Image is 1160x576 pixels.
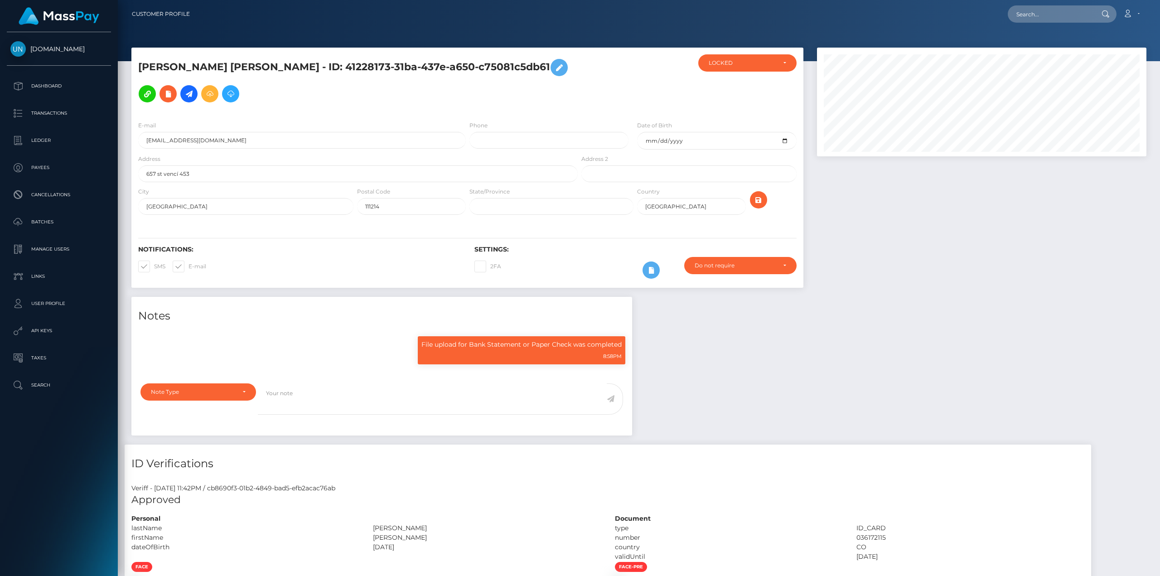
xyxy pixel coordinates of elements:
[10,324,107,338] p: API Keys
[125,533,366,542] div: firstName
[138,121,156,130] label: E-mail
[357,188,390,196] label: Postal Code
[850,533,1091,542] div: 036172115
[469,121,488,130] label: Phone
[138,246,461,253] h6: Notifications:
[850,523,1091,533] div: ID_CARD
[615,514,651,523] strong: Document
[637,121,672,130] label: Date of Birth
[684,257,797,274] button: Do not require
[615,562,647,572] span: face-pre
[1008,5,1093,23] input: Search...
[366,523,608,533] div: [PERSON_NAME]
[421,340,622,349] p: File upload for Bank Statement or Paper Check was completed
[10,297,107,310] p: User Profile
[132,5,190,24] a: Customer Profile
[709,59,776,67] div: LOCKED
[850,542,1091,552] div: CO
[138,188,149,196] label: City
[138,54,573,107] h5: [PERSON_NAME] [PERSON_NAME] - ID: 41228173-31ba-437e-a650-c75081c5db61
[7,102,111,125] a: Transactions
[125,542,366,552] div: dateOfBirth
[366,533,608,542] div: [PERSON_NAME]
[7,265,111,288] a: Links
[603,353,622,359] small: 8:58PM
[7,238,111,261] a: Manage Users
[850,552,1091,561] div: [DATE]
[7,374,111,397] a: Search
[7,45,111,53] span: [DOMAIN_NAME]
[608,552,850,561] div: validUntil
[10,215,107,229] p: Batches
[19,7,99,25] img: MassPay Logo
[125,523,366,533] div: lastName
[10,41,26,57] img: Unlockt.me
[131,493,1084,507] h5: Approved
[131,456,1084,472] h4: ID Verifications
[10,188,107,202] p: Cancellations
[10,79,107,93] p: Dashboard
[131,562,152,572] span: face
[698,54,797,72] button: LOCKED
[7,156,111,179] a: Payees
[581,155,608,163] label: Address 2
[125,484,1091,493] div: Veriff - [DATE] 11:42PM / cb8690f3-01b2-4849-bad5-efb2acac76ab
[608,542,850,552] div: country
[10,134,107,147] p: Ledger
[10,106,107,120] p: Transactions
[173,261,206,272] label: E-mail
[7,347,111,369] a: Taxes
[608,533,850,542] div: number
[138,261,165,272] label: SMS
[7,75,111,97] a: Dashboard
[7,211,111,233] a: Batches
[7,319,111,342] a: API Keys
[695,262,776,269] div: Do not require
[10,242,107,256] p: Manage Users
[474,246,797,253] h6: Settings:
[469,188,510,196] label: State/Province
[7,129,111,152] a: Ledger
[10,351,107,365] p: Taxes
[366,542,608,552] div: [DATE]
[7,292,111,315] a: User Profile
[10,270,107,283] p: Links
[151,388,235,396] div: Note Type
[138,308,625,324] h4: Notes
[7,184,111,206] a: Cancellations
[10,378,107,392] p: Search
[180,85,198,102] a: Initiate Payout
[608,523,850,533] div: type
[140,383,256,401] button: Note Type
[474,261,501,272] label: 2FA
[138,155,160,163] label: Address
[10,161,107,174] p: Payees
[637,188,660,196] label: Country
[131,514,160,523] strong: Personal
